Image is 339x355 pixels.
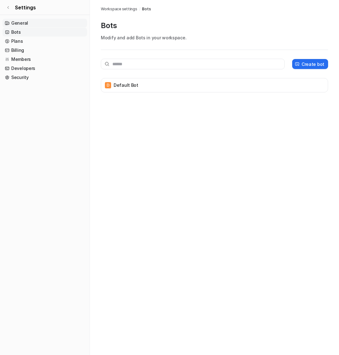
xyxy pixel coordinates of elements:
span: Settings [15,4,36,11]
a: General [2,19,87,27]
a: Members [2,55,87,64]
p: Bots [101,21,328,31]
p: Modify and add Bots in your workspace. [101,34,328,41]
p: Default Bot [114,82,138,88]
a: Plans [2,37,87,46]
a: Billing [2,46,87,55]
a: Security [2,73,87,82]
a: Bots [2,28,87,37]
button: Create bot [292,59,328,69]
span: / [139,6,140,12]
span: D [105,82,111,88]
p: Create bot [302,61,324,67]
a: Bots [142,6,151,12]
a: Workspace settings [101,6,137,12]
img: create [295,62,300,67]
a: Developers [2,64,87,73]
